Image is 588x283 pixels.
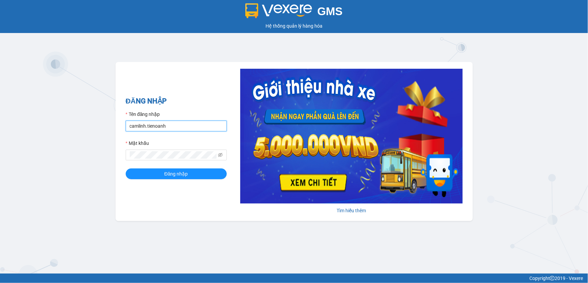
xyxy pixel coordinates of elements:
span: copyright [550,276,555,281]
span: GMS [317,5,343,18]
a: GMS [245,10,343,15]
label: Mật khẩu [126,139,149,147]
div: Hệ thống quản lý hàng hóa [2,22,586,30]
input: Tên đăng nhập [126,121,227,131]
div: Copyright 2019 - Vexere [5,275,583,282]
img: logo 2 [245,3,312,18]
span: Đăng nhập [164,170,188,178]
label: Tên đăng nhập [126,111,160,118]
img: banner-0 [240,69,463,203]
h2: ĐĂNG NHẬP [126,96,227,107]
div: Tìm hiểu thêm [240,207,463,214]
input: Mật khẩu [130,151,217,159]
span: eye-invisible [218,153,223,157]
button: Đăng nhập [126,168,227,179]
